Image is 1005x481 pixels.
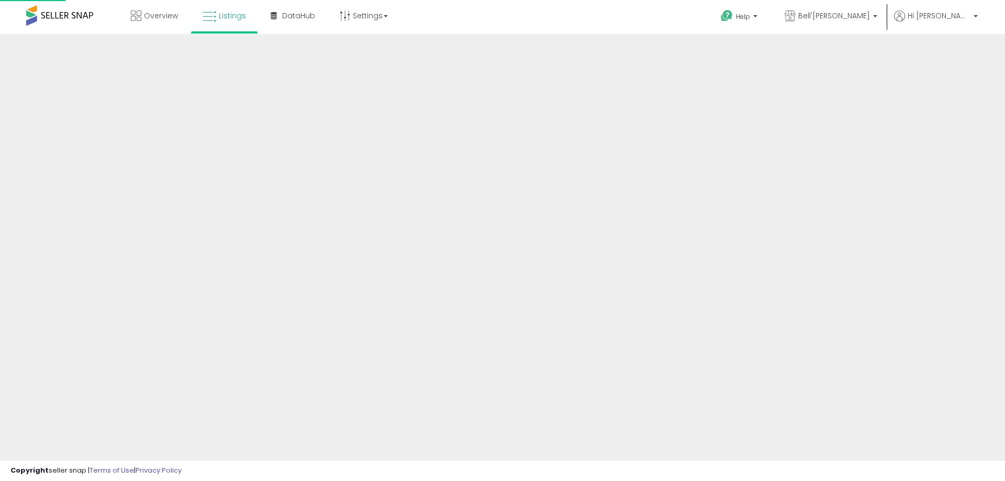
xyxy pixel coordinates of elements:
i: Get Help [720,9,733,23]
div: seller snap | | [10,466,182,476]
span: Hi [PERSON_NAME] [908,10,970,21]
span: Bell'[PERSON_NAME] [798,10,870,21]
a: Privacy Policy [136,465,182,475]
span: Help [736,12,750,21]
span: Listings [219,10,246,21]
a: Help [712,2,768,34]
strong: Copyright [10,465,49,475]
a: Terms of Use [90,465,134,475]
span: DataHub [282,10,315,21]
a: Hi [PERSON_NAME] [894,10,978,34]
span: Overview [144,10,178,21]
